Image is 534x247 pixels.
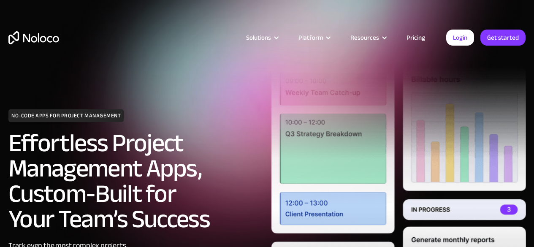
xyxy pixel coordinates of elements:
div: Resources [340,32,396,43]
a: home [8,31,59,44]
a: Login [446,30,474,46]
h2: Effortless Project Management Apps, Custom-Built for Your Team’s Success [8,130,263,232]
div: Resources [350,32,379,43]
a: Get started [480,30,526,46]
h1: NO-CODE APPS FOR PROJECT MANAGEMENT [8,109,124,122]
div: Solutions [236,32,288,43]
div: Platform [298,32,323,43]
a: Pricing [396,32,436,43]
div: Platform [288,32,340,43]
div: Solutions [246,32,271,43]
